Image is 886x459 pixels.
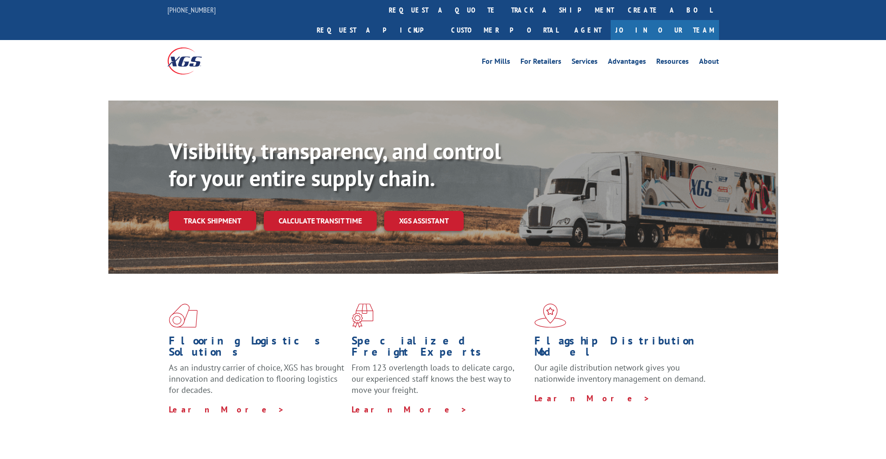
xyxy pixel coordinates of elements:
[699,58,719,68] a: About
[534,304,566,328] img: xgs-icon-flagship-distribution-model-red
[656,58,689,68] a: Resources
[169,335,345,362] h1: Flooring Logistics Solutions
[310,20,444,40] a: Request a pickup
[384,211,464,231] a: XGS ASSISTANT
[572,58,598,68] a: Services
[482,58,510,68] a: For Mills
[167,5,216,14] a: [PHONE_NUMBER]
[611,20,719,40] a: Join Our Team
[264,211,377,231] a: Calculate transit time
[534,362,706,384] span: Our agile distribution network gives you nationwide inventory management on demand.
[352,304,373,328] img: xgs-icon-focused-on-flooring-red
[169,362,344,395] span: As an industry carrier of choice, XGS has brought innovation and dedication to flooring logistics...
[608,58,646,68] a: Advantages
[352,335,527,362] h1: Specialized Freight Experts
[352,404,467,415] a: Learn More >
[169,304,198,328] img: xgs-icon-total-supply-chain-intelligence-red
[534,335,710,362] h1: Flagship Distribution Model
[169,136,501,192] b: Visibility, transparency, and control for your entire supply chain.
[169,404,285,415] a: Learn More >
[565,20,611,40] a: Agent
[444,20,565,40] a: Customer Portal
[352,362,527,404] p: From 123 overlength loads to delicate cargo, our experienced staff knows the best way to move you...
[534,393,650,404] a: Learn More >
[169,211,256,230] a: Track shipment
[520,58,561,68] a: For Retailers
